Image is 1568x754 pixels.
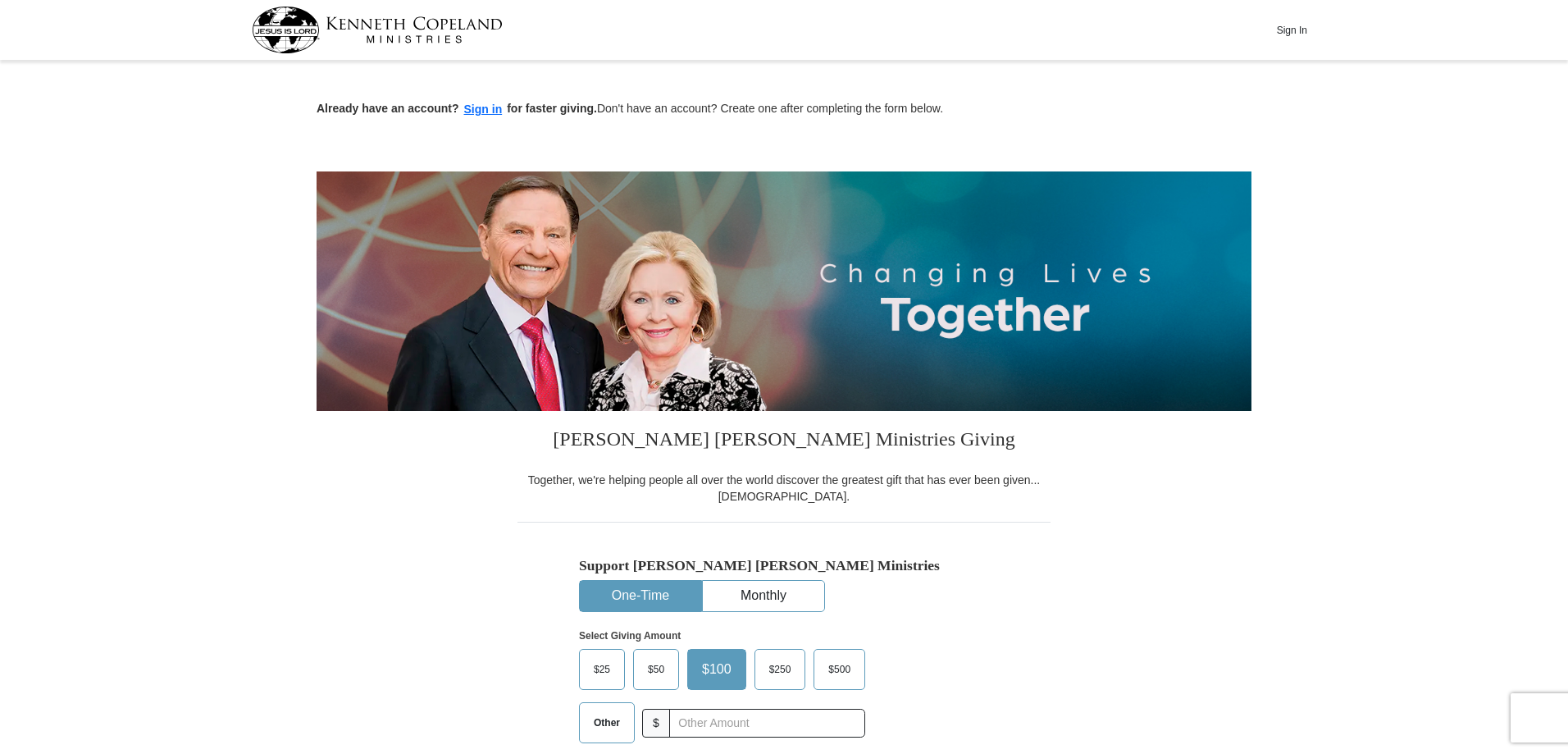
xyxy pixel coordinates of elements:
span: $500 [820,657,859,682]
button: Sign in [459,100,508,119]
span: $ [642,709,670,738]
span: $25 [586,657,618,682]
span: $100 [694,657,740,682]
p: Don't have an account? Create one after completing the form below. [317,100,1251,119]
div: Together, we're helping people all over the world discover the greatest gift that has ever been g... [517,472,1051,505]
span: $50 [640,657,672,682]
button: Monthly [703,581,824,611]
input: Other Amount [669,709,865,738]
strong: Select Giving Amount [579,630,681,642]
button: One-Time [580,581,701,611]
img: kcm-header-logo.svg [252,7,503,53]
span: Other [586,711,628,735]
h3: [PERSON_NAME] [PERSON_NAME] Ministries Giving [517,411,1051,472]
span: $250 [761,657,800,682]
button: Sign In [1267,17,1316,43]
h5: Support [PERSON_NAME] [PERSON_NAME] Ministries [579,557,989,574]
strong: Already have an account? for faster giving. [317,102,597,115]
